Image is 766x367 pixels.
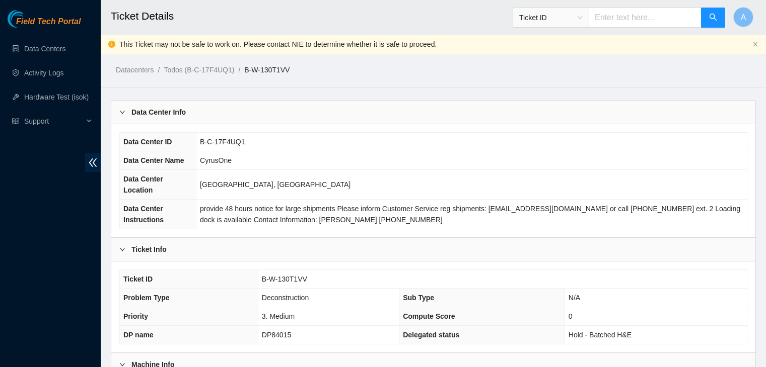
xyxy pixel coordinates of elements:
span: B-W-130T1VV [262,275,307,283]
span: search [709,13,717,23]
span: [GEOGRAPHIC_DATA], [GEOGRAPHIC_DATA] [200,180,351,189]
span: / [158,66,160,74]
span: Field Tech Portal [16,17,81,27]
button: close [752,41,758,48]
a: Data Centers [24,45,65,53]
span: B-C-17F4UQ1 [200,138,245,146]
span: double-left [85,153,101,172]
button: A [733,7,753,27]
span: DP84015 [262,331,291,339]
span: Sub Type [403,294,434,302]
b: Data Center Info [131,107,186,118]
span: read [12,118,19,125]
span: Data Center Location [123,175,163,194]
span: Problem Type [123,294,170,302]
a: Hardware Test (isok) [24,93,89,101]
a: Todos (B-C-17F4UQ1) [164,66,234,74]
span: Data Center Name [123,156,184,164]
span: N/A [569,294,580,302]
span: Deconstruction [262,294,309,302]
button: search [701,8,725,28]
span: Priority [123,312,148,320]
a: Activity Logs [24,69,64,77]
a: Akamai TechnologiesField Tech Portal [8,18,81,31]
span: Data Center Instructions [123,205,164,224]
span: Ticket ID [123,275,153,283]
div: Ticket Info [111,238,755,261]
input: Enter text here... [589,8,702,28]
span: Data Center ID [123,138,172,146]
span: 3. Medium [262,312,295,320]
span: Delegated status [403,331,459,339]
span: Compute Score [403,312,455,320]
b: Ticket Info [131,244,167,255]
span: close [752,41,758,47]
a: B-W-130T1VV [244,66,290,74]
span: Support [24,111,84,131]
span: 0 [569,312,573,320]
span: / [238,66,240,74]
span: right [119,246,125,252]
span: Ticket ID [519,10,583,25]
span: A [741,11,746,24]
div: Data Center Info [111,101,755,124]
span: CyrusOne [200,156,232,164]
span: provide 48 hours notice for large shipments Please inform Customer Service reg shipments: [EMAIL_... [200,205,740,224]
span: Hold - Batched H&E [569,331,632,339]
a: Datacenters [116,66,154,74]
span: right [119,109,125,115]
img: Akamai Technologies [8,10,51,28]
span: DP name [123,331,154,339]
